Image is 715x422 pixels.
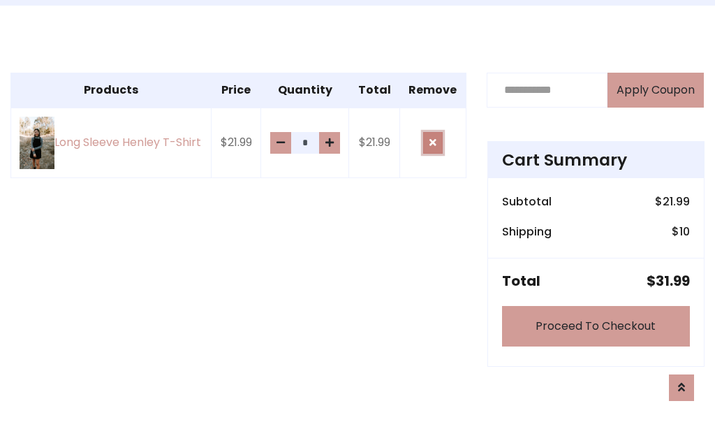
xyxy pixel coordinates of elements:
h5: $ [647,272,690,289]
h6: $ [672,225,690,238]
th: Remove [399,73,466,108]
span: 10 [679,224,690,240]
h6: Subtotal [502,195,552,208]
th: Quantity [261,73,349,108]
span: 21.99 [663,194,690,210]
th: Products [11,73,212,108]
h5: Total [502,272,540,289]
td: $21.99 [349,108,400,178]
button: Apply Coupon [607,73,704,108]
h6: $ [655,195,690,208]
a: Proceed To Checkout [502,306,690,347]
h6: Shipping [502,225,552,238]
h4: Cart Summary [502,150,690,170]
th: Price [212,73,261,108]
td: $21.99 [212,108,261,178]
span: 31.99 [656,271,690,291]
a: Long Sleeve Henley T-Shirt [20,117,202,169]
th: Total [349,73,400,108]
